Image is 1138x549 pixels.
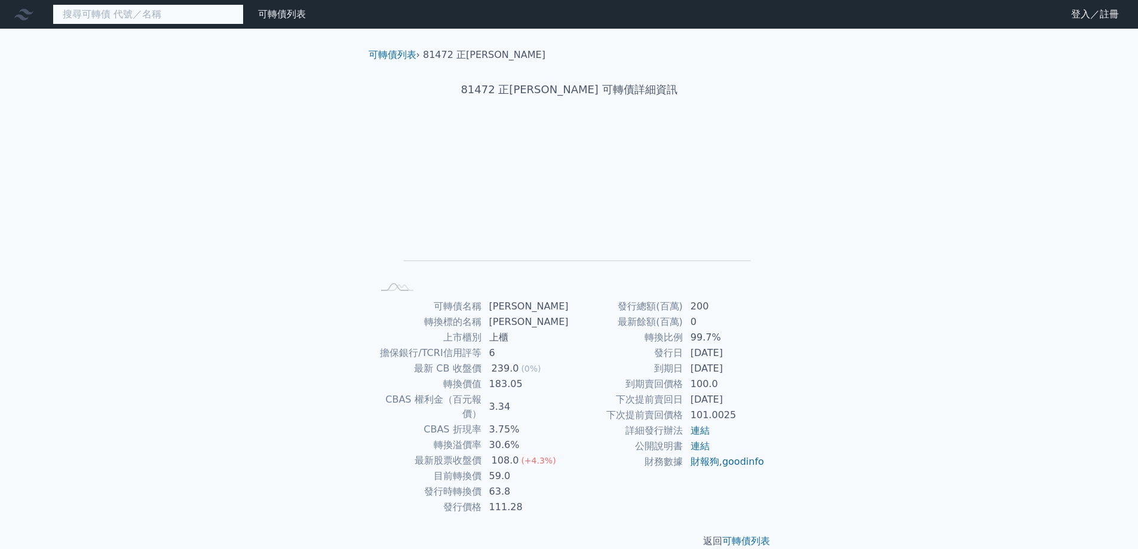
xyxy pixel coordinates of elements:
[369,49,416,60] a: 可轉債列表
[482,499,569,515] td: 111.28
[683,361,765,376] td: [DATE]
[1078,492,1138,549] iframe: Chat Widget
[53,4,244,24] input: 搜尋可轉債 代號／名稱
[1062,5,1128,24] a: 登入／註冊
[373,299,482,314] td: 可轉債名稱
[392,136,751,278] g: Chart
[683,376,765,392] td: 100.0
[569,345,683,361] td: 發行日
[569,423,683,438] td: 詳細發行辦法
[691,456,719,467] a: 財報狗
[373,330,482,345] td: 上市櫃別
[569,330,683,345] td: 轉換比例
[569,314,683,330] td: 最新餘額(百萬)
[423,48,545,62] li: 81472 正[PERSON_NAME]
[482,345,569,361] td: 6
[683,330,765,345] td: 99.7%
[369,48,420,62] li: ›
[373,314,482,330] td: 轉換標的名稱
[521,364,541,373] span: (0%)
[569,454,683,470] td: 財務數據
[569,361,683,376] td: 到期日
[569,438,683,454] td: 公開說明書
[373,392,482,422] td: CBAS 權利金（百元報價）
[482,299,569,314] td: [PERSON_NAME]
[569,376,683,392] td: 到期賣回價格
[569,392,683,407] td: 下次提前賣回日
[722,456,764,467] a: goodinfo
[373,422,482,437] td: CBAS 折現率
[373,376,482,392] td: 轉換價值
[482,330,569,345] td: 上櫃
[373,499,482,515] td: 發行價格
[489,361,522,376] div: 239.0
[521,456,556,465] span: (+4.3%)
[482,437,569,453] td: 30.6%
[683,392,765,407] td: [DATE]
[359,534,780,548] p: 返回
[373,345,482,361] td: 擔保銀行/TCRI信用評等
[482,376,569,392] td: 183.05
[258,8,306,20] a: 可轉債列表
[722,535,770,547] a: 可轉債列表
[569,299,683,314] td: 發行總額(百萬)
[373,468,482,484] td: 目前轉換價
[482,314,569,330] td: [PERSON_NAME]
[373,437,482,453] td: 轉換溢價率
[482,484,569,499] td: 63.8
[683,454,765,470] td: ,
[683,345,765,361] td: [DATE]
[482,468,569,484] td: 59.0
[1078,492,1138,549] div: 聊天小工具
[683,299,765,314] td: 200
[683,407,765,423] td: 101.0025
[683,314,765,330] td: 0
[359,81,780,98] h1: 81472 正[PERSON_NAME] 可轉債詳細資訊
[373,453,482,468] td: 最新股票收盤價
[482,422,569,437] td: 3.75%
[569,407,683,423] td: 下次提前賣回價格
[482,392,569,422] td: 3.34
[373,484,482,499] td: 發行時轉換價
[373,361,482,376] td: 最新 CB 收盤價
[691,440,710,452] a: 連結
[489,453,522,468] div: 108.0
[691,425,710,436] a: 連結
